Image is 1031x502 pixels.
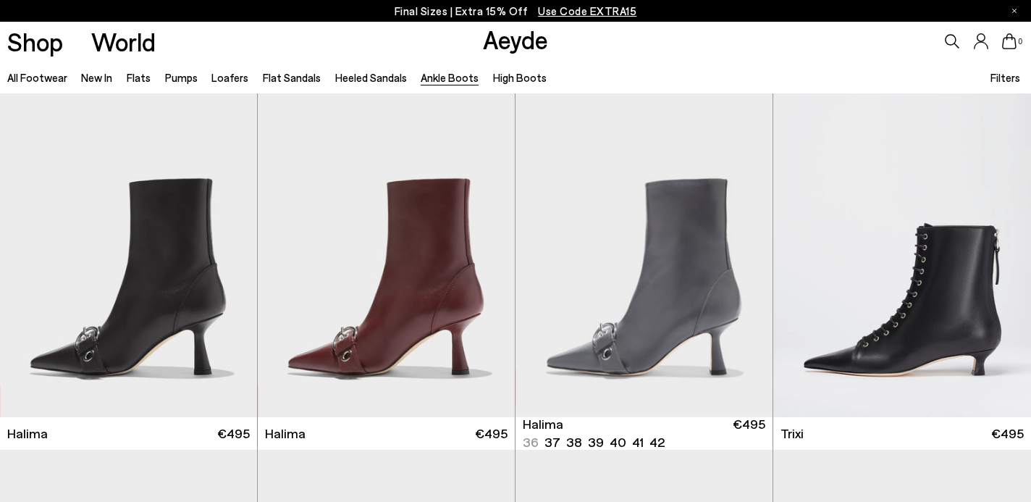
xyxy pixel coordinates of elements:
span: €495 [991,424,1024,443]
a: Aeyde [483,24,548,54]
span: Halima [265,424,306,443]
a: Next slide Previous slide [515,93,773,417]
p: Final Sizes | Extra 15% Off [395,2,637,20]
li: 40 [610,433,626,451]
a: Halima 36 37 38 39 40 41 42 €495 [515,417,773,450]
li: 39 [588,433,604,451]
a: Flat Sandals [263,71,321,84]
a: Trixi €495 [773,417,1031,450]
a: Halima €495 [258,417,515,450]
img: Halima Eyelet Pointed Boots [515,93,773,417]
span: €495 [733,415,765,451]
a: Pumps [165,71,198,84]
li: 41 [632,433,644,451]
a: New In [81,71,112,84]
li: 37 [544,433,560,451]
li: 38 [566,433,582,451]
img: Halima Eyelet Pointed Boots [258,93,515,417]
span: Halima [7,424,48,443]
a: All Footwear [7,71,67,84]
span: Filters [990,71,1020,84]
img: Trixi Lace-Up Boots [773,93,1031,417]
span: Halima [523,415,563,433]
span: €495 [217,424,250,443]
a: 0 [1002,33,1017,49]
span: 0 [1017,38,1024,46]
span: Navigate to /collections/ss25-final-sizes [538,4,636,17]
a: Ankle Boots [421,71,479,84]
a: Shop [7,29,63,54]
div: 1 / 6 [515,93,773,417]
a: Flats [127,71,151,84]
a: High Boots [493,71,547,84]
span: €495 [475,424,508,443]
a: World [91,29,156,54]
a: Heeled Sandals [335,71,407,84]
a: Loafers [211,71,248,84]
li: 42 [649,433,665,451]
ul: variant [523,433,660,451]
span: Trixi [780,424,804,443]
